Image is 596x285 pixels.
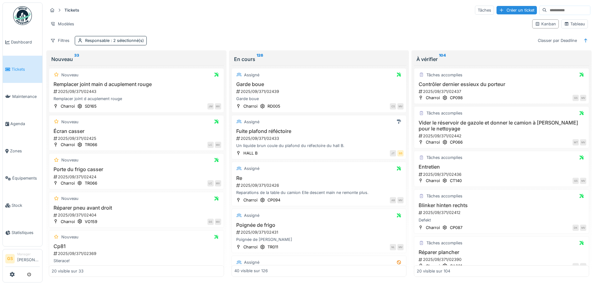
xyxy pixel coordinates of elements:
[397,244,404,250] div: MV
[61,119,79,125] div: Nouveau
[12,230,40,236] span: Statistiques
[234,143,404,149] div: Un liquide brun coule du plafond du réfectoire du hall B.
[573,95,579,101] div: GS
[234,175,404,181] h3: Re
[243,150,257,156] div: HALL B
[426,225,440,231] div: Charroi
[267,103,280,109] div: RD005
[61,103,75,109] div: Charroi
[535,36,580,45] div: Classer par Deadline
[243,244,257,250] div: Charroi
[61,219,75,225] div: Charroi
[3,137,42,165] a: Zones
[51,55,222,63] div: Nouveau
[573,139,579,145] div: WT
[48,19,77,28] div: Modèles
[234,55,404,63] div: En cours
[3,28,42,56] a: Dashboard
[234,128,404,134] h3: Fuite plafond réféctoire
[236,182,404,188] div: 2025/09/371/02426
[244,119,259,125] div: Assigné
[397,103,404,109] div: MV
[236,135,404,141] div: 2025/09/371/02433
[234,268,268,274] div: 40 visible sur 126
[52,243,221,249] h3: Cp81
[243,103,257,109] div: Charroi
[12,66,40,72] span: Tickets
[450,178,462,184] div: CT140
[426,155,462,160] div: Tâches accomplies
[52,258,221,264] div: Stierace!
[52,81,221,87] h3: Remplacer joint main d acuplement rouge
[390,103,396,109] div: CS
[10,148,40,154] span: Zones
[417,217,586,223] div: Defekt
[450,263,462,269] div: CA021
[580,263,586,269] div: MV
[52,205,221,211] h3: Réparer pneu avant droit
[397,197,404,203] div: MV
[426,72,462,78] div: Tâches accomplies
[417,249,586,255] h3: Réparer plancher
[497,6,537,14] div: Créer un ticket
[234,81,404,87] h3: Garde boue
[243,197,257,203] div: Charroi
[535,21,556,27] div: Kanban
[215,180,221,186] div: MV
[418,257,586,262] div: 2025/09/371/02390
[48,36,72,45] div: Filtres
[85,142,97,148] div: TR066
[244,259,259,265] div: Assigné
[426,95,440,101] div: Charroi
[236,229,404,235] div: 2025/09/371/02431
[580,139,586,145] div: MV
[267,244,278,250] div: TR011
[450,225,462,231] div: CP087
[3,110,42,137] a: Agenda
[12,202,40,208] span: Stock
[426,139,440,145] div: Charroi
[234,96,404,102] div: Garde boue
[61,234,79,240] div: Nouveau
[207,142,214,148] div: LC
[234,222,404,228] h3: Poignée de frigo
[17,252,40,265] li: [PERSON_NAME]
[390,197,396,203] div: AB
[573,263,579,269] div: AE
[3,165,42,192] a: Équipements
[3,192,42,219] a: Stock
[61,142,75,148] div: Charroi
[236,89,404,94] div: 2025/09/371/02439
[53,89,221,94] div: 2025/09/371/02443
[580,225,586,231] div: MV
[53,212,221,218] div: 2025/09/371/02404
[257,55,263,63] sup: 126
[52,128,221,134] h3: Écran casser
[61,72,79,78] div: Nouveau
[53,174,221,180] div: 2025/09/371/02424
[244,212,259,218] div: Assigné
[85,180,97,186] div: TR066
[426,110,462,116] div: Tâches accomplies
[450,95,463,101] div: CP098
[215,103,221,109] div: MV
[417,120,586,132] h3: Vider le réservoir de gazole et donner le camion à [PERSON_NAME] pour le nettoyage
[5,252,40,267] a: GS Manager[PERSON_NAME]
[85,103,97,109] div: SD165
[52,166,221,172] h3: Porte du frigo casser
[564,21,585,27] div: Tableau
[3,83,42,110] a: Maintenance
[61,157,79,163] div: Nouveau
[12,94,40,99] span: Maintenance
[475,6,494,15] div: Tâches
[62,7,82,13] strong: Tickets
[426,240,462,246] div: Tâches accomplies
[215,142,221,148] div: MV
[3,219,42,246] a: Statistiques
[397,150,404,156] div: GS
[110,38,144,43] span: : 2 sélectionné(s)
[74,55,79,63] sup: 33
[418,210,586,216] div: 2025/09/371/02412
[390,244,396,250] div: NL
[17,252,40,257] div: Manager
